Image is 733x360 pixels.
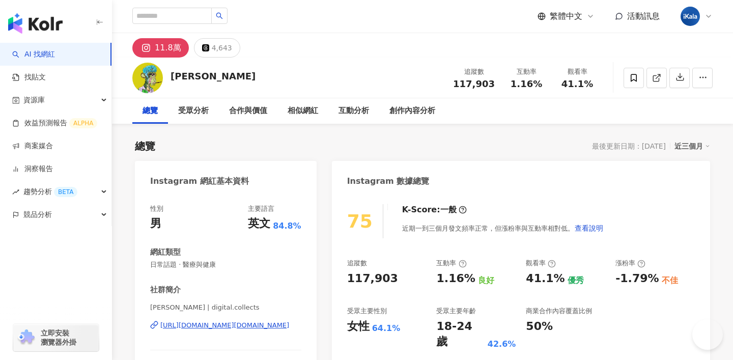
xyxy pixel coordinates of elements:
div: -1.79% [615,271,659,287]
div: 11.8萬 [155,41,181,55]
img: cropped-ikala-app-icon-2.png [681,7,700,26]
div: 不佳 [662,275,678,286]
div: 英文 [248,216,270,232]
div: [URL][DOMAIN_NAME][DOMAIN_NAME] [160,321,289,330]
span: 日常話題 · 醫療與健康 [150,260,301,269]
div: 網紅類型 [150,247,181,258]
div: 觀看率 [526,259,556,268]
div: 總覽 [143,105,158,117]
span: search [216,12,223,19]
div: 42.6% [488,339,516,350]
span: 繁體中文 [550,11,582,22]
div: 商業合作內容覆蓋比例 [526,307,592,316]
img: logo [8,13,63,34]
div: 117,903 [347,271,398,287]
iframe: Help Scout Beacon - Open [692,319,723,350]
a: chrome extension立即安裝 瀏覽器外掛 [13,324,99,351]
div: 受眾主要性別 [347,307,387,316]
div: 最後更新日期：[DATE] [592,142,666,150]
span: 41.1% [561,79,593,89]
div: 社群簡介 [150,285,181,295]
div: 75 [347,211,373,232]
div: 50% [526,319,553,335]
a: 商案媒合 [12,141,53,151]
div: 性別 [150,204,163,213]
span: 立即安裝 瀏覽器外掛 [41,328,76,347]
span: 117,903 [453,78,495,89]
button: 查看說明 [574,218,604,238]
div: 受眾主要年齡 [436,307,476,316]
span: 1.16% [511,79,542,89]
a: searchAI 找網紅 [12,49,55,60]
div: 互動分析 [339,105,369,117]
div: 男 [150,216,161,232]
span: [PERSON_NAME] | digital.collects [150,303,301,312]
div: Instagram 網紅基本資料 [150,176,249,187]
div: 相似網紅 [288,105,318,117]
span: 資源庫 [23,89,45,112]
div: 總覽 [135,139,155,153]
div: 優秀 [568,275,584,286]
div: 受眾分析 [178,105,209,117]
span: 84.8% [273,220,301,232]
div: 近三個月 [674,140,710,153]
div: 4,643 [212,41,232,55]
a: 效益預測報告ALPHA [12,118,97,128]
div: 女性 [347,319,370,335]
span: rise [12,188,19,196]
a: [URL][DOMAIN_NAME][DOMAIN_NAME] [150,321,301,330]
img: chrome extension [16,329,36,346]
div: [PERSON_NAME] [171,70,256,82]
div: 觀看率 [558,67,597,77]
div: 合作與價值 [229,105,267,117]
div: K-Score : [402,204,467,215]
span: 趨勢分析 [23,180,77,203]
div: 追蹤數 [453,67,495,77]
span: 競品分析 [23,203,52,226]
div: BETA [54,187,77,197]
div: 漲粉率 [615,259,645,268]
a: 洞察報告 [12,164,53,174]
div: 主要語言 [248,204,274,213]
button: 4,643 [194,38,240,58]
div: 18-24 歲 [436,319,485,350]
div: 64.1% [372,323,401,334]
div: 1.16% [436,271,475,287]
img: KOL Avatar [132,63,163,93]
div: 41.1% [526,271,565,287]
a: 找貼文 [12,72,46,82]
div: 互動率 [436,259,466,268]
div: 互動率 [507,67,546,77]
div: 良好 [478,275,494,286]
div: 創作內容分析 [389,105,435,117]
div: 追蹤數 [347,259,367,268]
span: 查看說明 [575,224,603,232]
button: 11.8萬 [132,38,189,58]
div: Instagram 數據總覽 [347,176,430,187]
span: 活動訊息 [627,11,660,21]
div: 一般 [440,204,457,215]
div: 近期一到三個月發文頻率正常，但漲粉率與互動率相對低。 [402,218,604,238]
